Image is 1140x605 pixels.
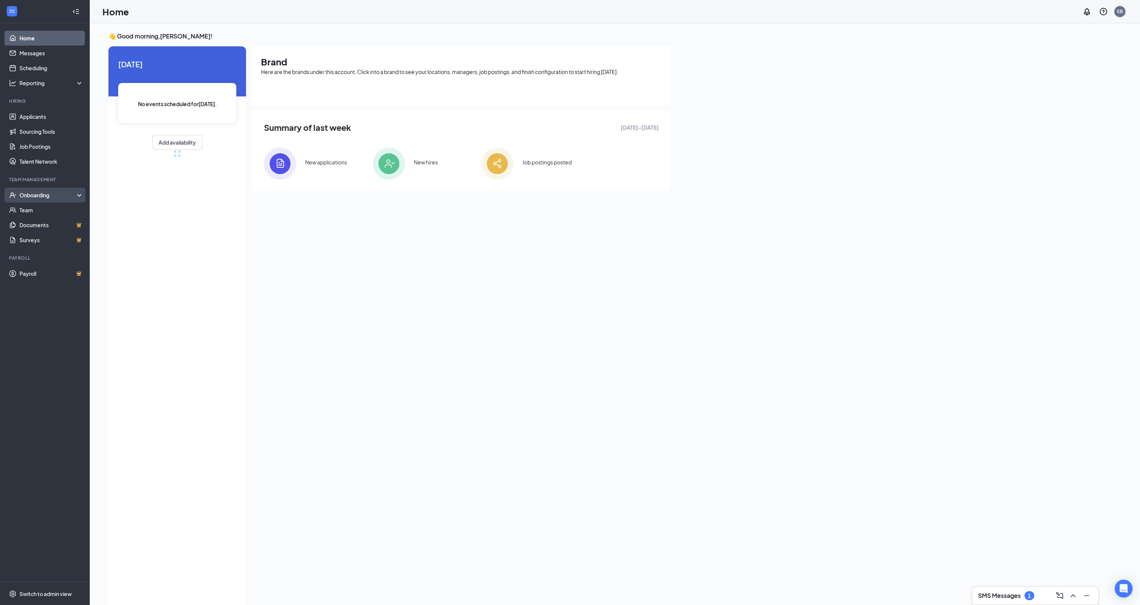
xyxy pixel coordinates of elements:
[1055,591,1064,600] svg: ComposeMessage
[1069,591,1078,600] svg: ChevronUp
[1054,590,1066,602] button: ComposeMessage
[522,158,572,166] div: Job postings posted
[19,61,83,75] a: Scheduling
[173,150,181,157] div: loading meetings...
[264,148,296,180] img: icon
[9,590,16,598] svg: Settings
[1099,7,1108,16] svg: QuestionInfo
[9,191,16,199] svg: UserCheck
[481,148,513,180] img: icon
[19,217,83,232] a: DocumentsCrown
[19,191,77,199] div: Onboarding
[19,266,83,281] a: PayrollCrown
[1082,7,1091,16] svg: Notifications
[978,592,1021,600] h3: SMS Messages
[414,158,438,166] div: New hires
[19,124,83,139] a: Sourcing Tools
[19,46,83,61] a: Messages
[19,232,83,247] a: SurveysCrown
[152,135,202,150] button: Add availability
[8,7,16,15] svg: WorkstreamLogo
[264,121,351,134] span: Summary of last week
[305,158,347,166] div: New applications
[1067,590,1079,602] button: ChevronUp
[9,255,82,261] div: Payroll
[118,58,236,70] span: [DATE]
[1117,8,1123,15] div: SB
[19,590,72,598] div: Switch to admin view
[108,32,671,40] h3: 👋 Good morning, [PERSON_NAME] !
[261,68,662,75] div: Here are the brands under this account. Click into a brand to see your locations, managers, job p...
[9,79,16,87] svg: Analysis
[19,79,84,87] div: Reporting
[261,55,662,68] h1: Brand
[72,8,80,15] svg: Collapse
[102,5,129,18] h1: Home
[19,203,83,217] a: Team
[19,139,83,154] a: Job Postings
[1028,593,1031,599] div: 1
[19,154,83,169] a: Talent Network
[9,98,82,104] div: Hiring
[9,176,82,183] div: Team Management
[1081,590,1093,602] button: Minimize
[138,100,217,108] span: No events scheduled for [DATE] .
[621,123,659,132] span: [DATE] - [DATE]
[19,109,83,124] a: Applicants
[1115,580,1133,598] div: Open Intercom Messenger
[19,31,83,46] a: Home
[373,148,405,180] img: icon
[1082,591,1091,600] svg: Minimize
